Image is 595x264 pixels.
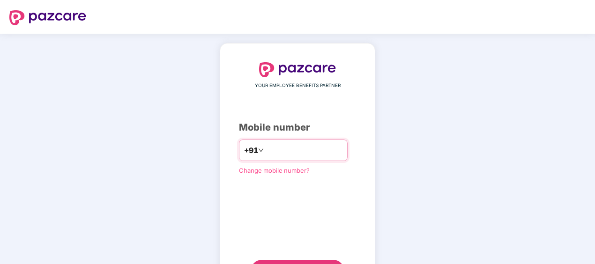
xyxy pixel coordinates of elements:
[9,10,86,25] img: logo
[239,167,310,174] a: Change mobile number?
[258,147,264,153] span: down
[259,62,336,77] img: logo
[244,145,258,156] span: +91
[239,120,356,135] div: Mobile number
[255,82,341,89] span: YOUR EMPLOYEE BENEFITS PARTNER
